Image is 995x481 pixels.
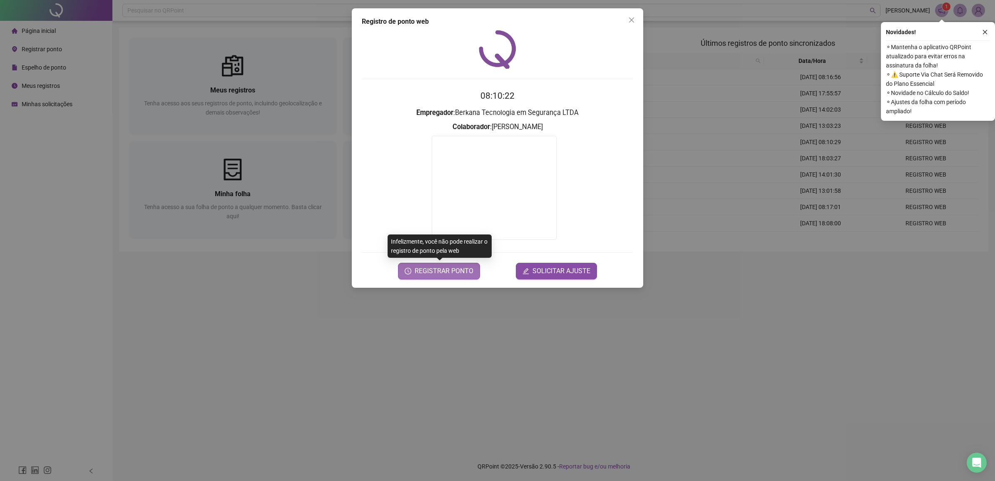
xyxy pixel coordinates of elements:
[886,97,990,116] span: ⚬ Ajustes da folha com período ampliado!
[362,107,633,118] h3: : Berkana Tecnologia em Segurança LTDA
[479,30,516,69] img: QRPoint
[362,122,633,132] h3: : [PERSON_NAME]
[967,453,987,473] div: Open Intercom Messenger
[516,263,597,279] button: editSOLICITAR AJUSTE
[982,29,988,35] span: close
[362,17,633,27] div: Registro de ponto web
[625,13,638,27] button: Close
[388,234,492,258] div: Infelizmente, você não pode realizar o registro de ponto pela web
[480,91,515,101] time: 08:10:22
[532,266,590,276] span: SOLICITAR AJUSTE
[522,268,529,274] span: edit
[398,263,480,279] button: REGISTRAR PONTO
[405,268,411,274] span: clock-circle
[886,27,916,37] span: Novidades !
[886,70,990,88] span: ⚬ ⚠️ Suporte Via Chat Será Removido do Plano Essencial
[415,266,473,276] span: REGISTRAR PONTO
[886,88,990,97] span: ⚬ Novidade no Cálculo do Saldo!
[416,109,453,117] strong: Empregador
[628,17,635,23] span: close
[453,123,490,131] strong: Colaborador
[886,42,990,70] span: ⚬ Mantenha o aplicativo QRPoint atualizado para evitar erros na assinatura da folha!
